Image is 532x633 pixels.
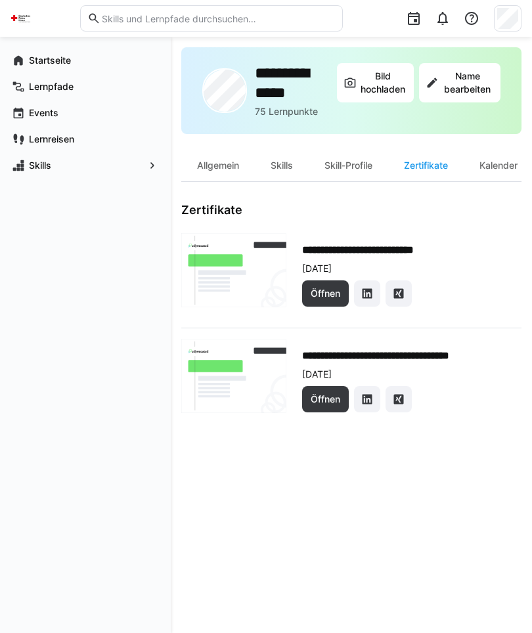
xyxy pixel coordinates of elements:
div: Skill-Profile [309,150,388,181]
button: Share on Xing [386,386,412,412]
div: [DATE] [302,262,521,275]
button: Share on Xing [386,280,412,307]
span: Öffnen [309,393,342,406]
span: Bild hochladen [359,70,407,96]
button: Share on LinkedIn [354,386,380,412]
button: Öffnen [302,386,349,412]
span: Öffnen [309,287,342,300]
button: Bild hochladen [337,63,414,102]
button: Share on LinkedIn [354,280,380,307]
div: Skills [255,150,309,181]
p: 75 Lernpunkte [255,105,318,118]
input: Skills und Lernpfade durchsuchen… [100,12,336,24]
div: Allgemein [181,150,255,181]
button: Öffnen [302,280,349,307]
h3: Zertifikate [181,203,521,217]
div: [DATE] [302,368,521,381]
button: Name bearbeiten [419,63,500,102]
div: Zertifikate [388,150,464,181]
span: Name bearbeiten [441,70,494,96]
